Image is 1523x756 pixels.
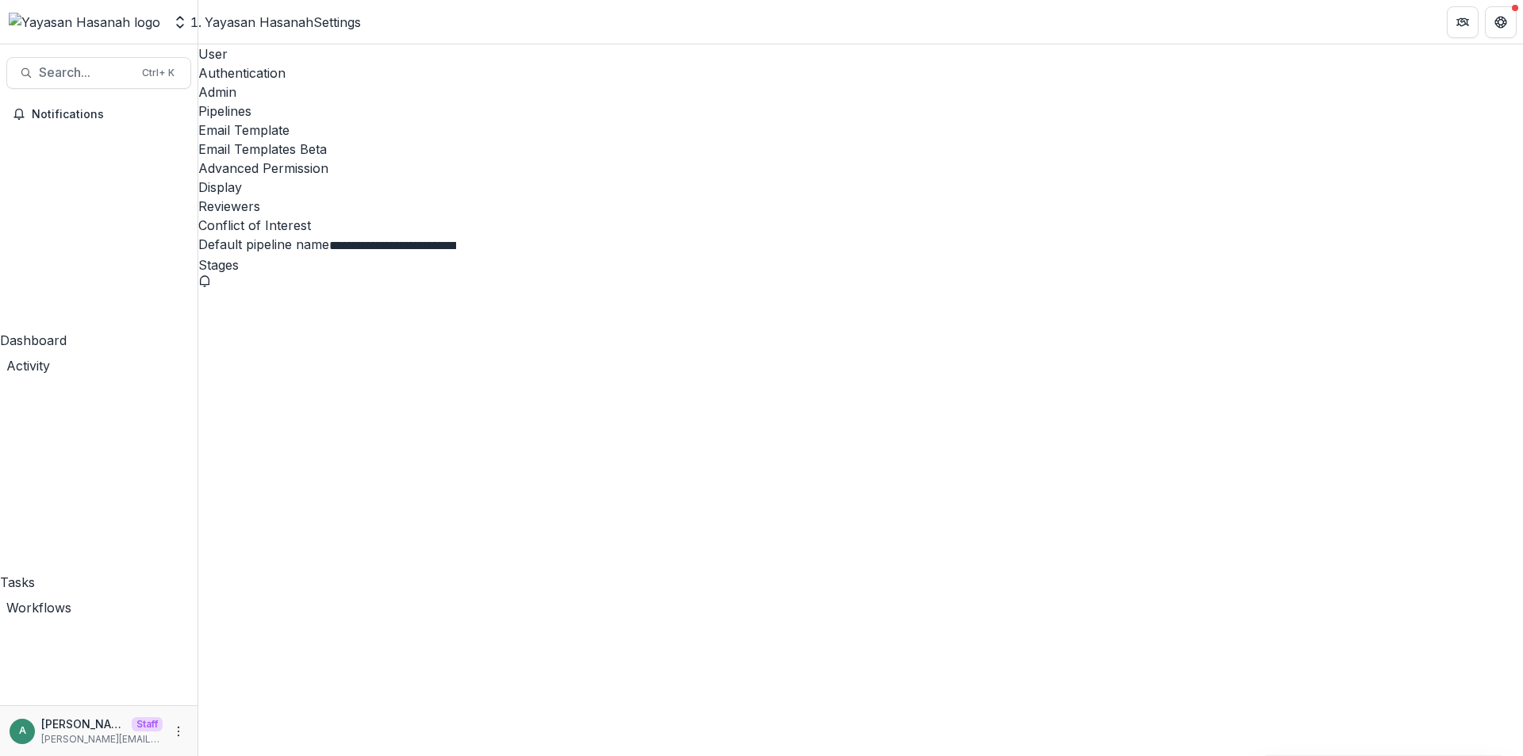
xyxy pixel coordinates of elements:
div: Email Templates [198,140,1523,159]
a: Authentication [198,63,1523,83]
span: Notifications [32,108,185,121]
a: Pipelines [198,102,1523,121]
button: Open entity switcher [169,6,191,38]
a: Reviewers [198,197,1523,216]
a: Email Templates Beta [198,140,1523,159]
span: Search... [39,65,132,80]
span: Workflows [6,600,71,616]
button: More [169,722,188,741]
button: Notifications [6,102,191,127]
p: [PERSON_NAME][EMAIL_ADDRESS][DOMAIN_NAME] [41,732,163,746]
p: [PERSON_NAME][EMAIL_ADDRESS][DOMAIN_NAME] [41,716,125,732]
img: Yayasan Hasanah logo [9,13,160,32]
div: Ctrl + K [139,64,178,82]
div: Yayasan Hasanah Settings [205,13,361,32]
a: Conflict of Interest [198,216,1523,235]
p: Staff [132,717,163,731]
div: anveet@trytemelio.com [19,726,26,736]
span: Activity [6,358,50,374]
a: Advanced Permission [198,159,1523,178]
span: Beta [300,141,327,157]
nav: breadcrumb [205,13,361,32]
button: Partners [1447,6,1479,38]
button: Search... [6,57,191,89]
a: User [198,44,1523,63]
p: Stages [198,255,1523,274]
a: Display [198,178,1523,197]
label: Default pipeline name [198,236,329,252]
a: Email Template [198,121,1523,140]
a: Admin [198,83,1523,102]
button: Get Help [1485,6,1517,38]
